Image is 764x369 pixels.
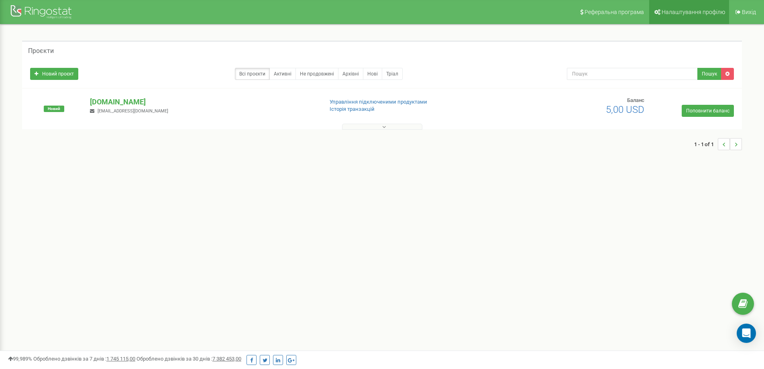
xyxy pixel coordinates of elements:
[682,105,734,117] a: Поповнити баланс
[33,356,135,362] span: Оброблено дзвінків за 7 днів :
[627,97,644,103] span: Баланс
[338,68,363,80] a: Архівні
[106,356,135,362] u: 1 745 115,00
[697,68,721,80] button: Пошук
[212,356,241,362] u: 7 382 453,00
[90,97,316,107] p: [DOMAIN_NAME]
[235,68,270,80] a: Всі проєкти
[330,106,375,112] a: Історія транзакцій
[694,138,718,150] span: 1 - 1 of 1
[295,68,338,80] a: Не продовжені
[28,47,54,55] h5: Проєкти
[44,106,64,112] span: Новий
[585,9,644,15] span: Реферальна програма
[662,9,725,15] span: Налаштування профілю
[742,9,756,15] span: Вихід
[269,68,296,80] a: Активні
[382,68,403,80] a: Тріал
[30,68,78,80] a: Новий проєкт
[606,104,644,115] span: 5,00 USD
[330,99,427,105] a: Управління підключеними продуктами
[737,324,756,343] div: Open Intercom Messenger
[137,356,241,362] span: Оброблено дзвінків за 30 днів :
[363,68,382,80] a: Нові
[694,130,742,158] nav: ...
[98,108,168,114] span: [EMAIL_ADDRESS][DOMAIN_NAME]
[567,68,698,80] input: Пошук
[8,356,32,362] span: 99,989%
